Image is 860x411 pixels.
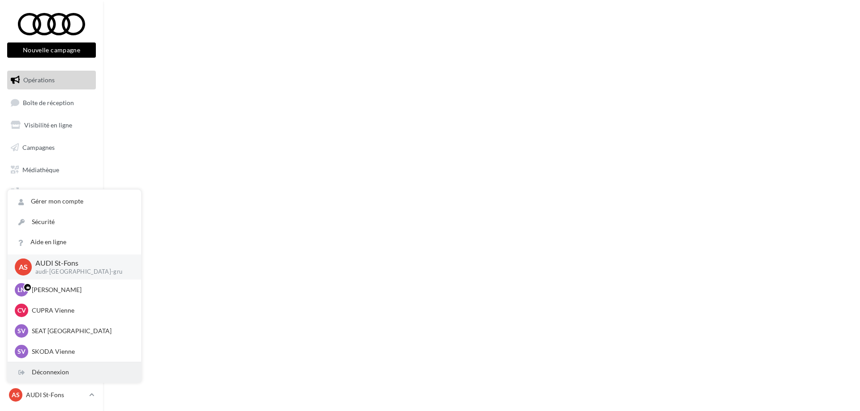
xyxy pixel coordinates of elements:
span: SV [17,326,26,335]
p: [PERSON_NAME] [32,285,130,294]
a: PLV et print personnalisable [5,182,98,209]
span: PLV et print personnalisable [22,186,92,205]
p: SKODA Vienne [32,347,130,356]
p: audi-[GEOGRAPHIC_DATA]-gru [35,268,127,276]
span: Campagnes [22,144,55,151]
a: Aide en ligne [8,232,141,252]
p: AUDI St-Fons [35,258,127,268]
span: Médiathèque [22,165,59,173]
div: Déconnexion [8,362,141,382]
p: CUPRA Vienne [32,306,130,315]
span: Boîte de réception [23,98,74,106]
button: Nouvelle campagne [7,42,96,58]
a: Opérations [5,71,98,89]
span: CV [17,306,26,315]
a: Gérer mon compte [8,191,141,212]
span: SV [17,347,26,356]
a: Boîte de réception [5,93,98,112]
a: AS AUDI St-Fons [7,386,96,403]
span: Opérations [23,76,55,84]
a: Campagnes [5,138,98,157]
a: Visibilité en ligne [5,116,98,135]
a: Sécurité [8,212,141,232]
p: SEAT [GEOGRAPHIC_DATA] [32,326,130,335]
p: AUDI St-Fons [26,390,86,399]
span: AS [19,262,28,272]
span: LN [17,285,26,294]
span: AS [12,390,20,399]
span: Visibilité en ligne [24,121,72,129]
a: Médiathèque [5,161,98,179]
